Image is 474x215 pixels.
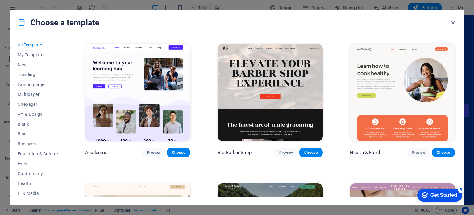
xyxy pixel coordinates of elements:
button: Preview [142,148,165,157]
p: Academix [85,149,106,156]
span: Landingpage [18,82,58,87]
span: Trending [18,72,58,77]
button: Choose [299,148,322,157]
span: Art & Design [18,112,58,117]
button: Blank [18,119,58,129]
button: Gastronomy [18,169,58,178]
div: 5 [46,1,52,7]
span: My Templates [18,52,58,57]
span: Choose [437,150,450,155]
button: Art & Design [18,109,58,119]
span: Onepager [18,102,58,107]
span: All Templates [18,42,58,47]
span: Event [18,161,58,166]
span: IT & Media [18,191,58,196]
span: New [18,62,58,67]
span: Multipager [18,92,58,97]
button: New [18,60,58,70]
span: Preview [147,150,160,155]
img: Health & Food [350,44,455,141]
button: Health [18,178,58,188]
span: Choose [304,150,318,155]
button: Preview [274,148,298,157]
button: IT & Media [18,188,58,198]
button: Onepager [18,99,58,109]
h4: Choose a template [18,18,99,28]
button: Trending [18,70,58,80]
button: Event [18,159,58,169]
button: My Templates [18,50,58,60]
span: Preview [279,150,293,155]
span: Blog [18,131,58,136]
button: Choose [167,148,190,157]
button: Business [18,139,58,149]
button: Preview [407,148,430,157]
p: BIG Barber Shop [218,149,252,156]
span: Blank [18,122,58,127]
span: Business [18,141,58,146]
p: Health & Food [350,149,380,156]
button: All Templates [18,40,58,50]
img: Academix [85,44,190,141]
span: Gastronomy [18,171,58,176]
span: Choose [172,150,185,155]
button: Education & Culture [18,149,58,159]
span: Preview [412,150,425,155]
button: Choose [432,148,455,157]
span: Education & Culture [18,151,58,156]
span: Health [18,181,58,186]
button: Landingpage [18,80,58,89]
button: Blog [18,129,58,139]
button: Multipager [18,89,58,99]
div: Get Started [18,7,45,12]
img: BIG Barber Shop [218,44,323,141]
div: Get Started 5 items remaining, 0% complete [5,3,50,16]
